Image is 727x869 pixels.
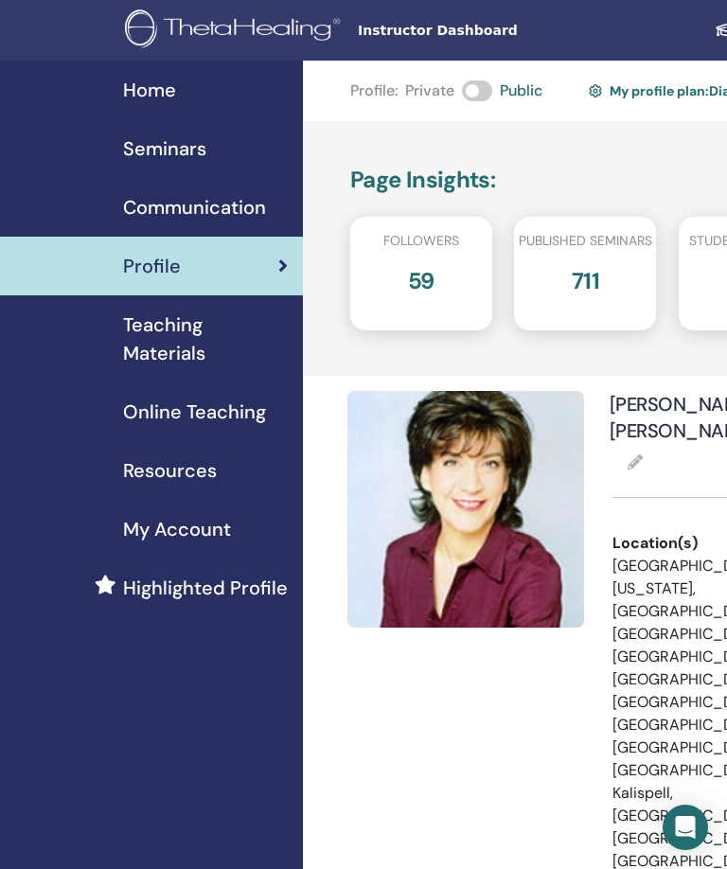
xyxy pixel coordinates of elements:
span: Profile : [350,80,398,102]
span: Resources [123,456,217,485]
span: Communication [123,193,266,222]
span: Followers [383,231,459,251]
span: Seminars [123,134,206,163]
span: Home [123,76,176,104]
img: cog.svg [589,81,602,100]
span: My Account [123,515,231,543]
div: Open Intercom Messenger [663,805,708,850]
span: Profile [123,252,181,280]
span: Private [405,80,454,102]
span: Location(s) [612,532,698,555]
span: Teaching Materials [123,310,288,367]
span: Public [500,80,542,102]
img: default.jpg [347,391,584,628]
span: Published seminars [519,231,652,251]
h2: 59 [408,258,434,295]
h2: 711 [572,258,599,295]
img: logo.png [125,9,346,52]
span: Instructor Dashboard [358,21,642,41]
span: Online Teaching [123,398,266,426]
span: Highlighted Profile [123,574,288,602]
